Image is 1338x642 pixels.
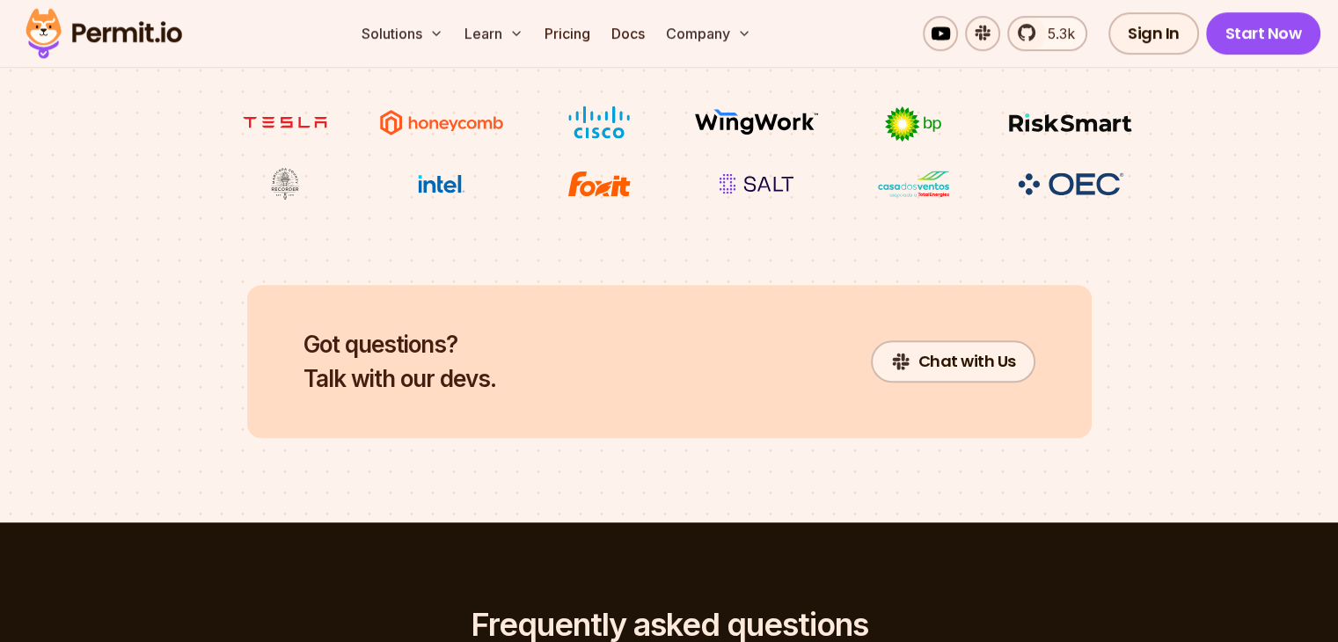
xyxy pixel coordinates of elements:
a: Sign In [1108,12,1199,55]
a: 5.3k [1007,16,1087,51]
img: Risksmart [1005,106,1137,139]
img: OEC [1014,170,1127,198]
img: Cisco [533,106,665,139]
img: tesla [219,106,351,139]
img: Honeycomb [376,106,508,139]
h2: Talk with our devs. [303,327,496,396]
img: Casa dos Ventos [847,167,979,201]
img: bp [847,106,979,142]
img: Foxit [533,167,665,201]
h2: Frequently asked questions [201,607,1137,642]
img: Intel [376,167,508,201]
img: Maricopa County Recorder\'s Office [219,167,351,201]
img: Permit logo [18,4,190,63]
button: Solutions [355,16,450,51]
a: Start Now [1206,12,1321,55]
button: Learn [457,16,530,51]
img: Wingwork [691,106,823,139]
a: Pricing [537,16,597,51]
a: Docs [604,16,652,51]
a: Chat with Us [871,340,1035,383]
button: Company [659,16,758,51]
span: Got questions? [303,327,496,361]
span: 5.3k [1037,23,1075,44]
img: salt [691,167,823,201]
